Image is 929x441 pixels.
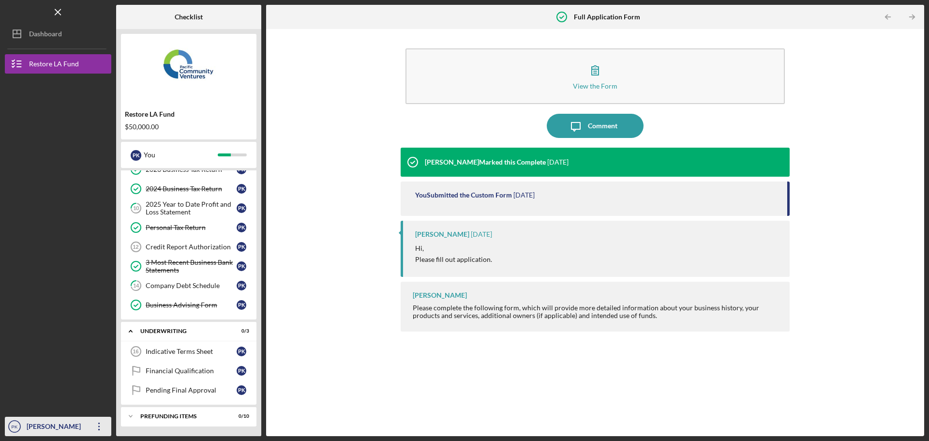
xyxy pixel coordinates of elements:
a: 14Company Debt SchedulePK [126,276,252,295]
a: 3 Most Recent Business Bank StatementsPK [126,257,252,276]
b: Checklist [175,13,203,21]
div: P K [237,281,246,290]
div: Pending Final Approval [146,386,237,394]
div: Personal Tax Return [146,224,237,231]
div: Indicative Terms Sheet [146,348,237,355]
div: Restore LA Fund [125,110,253,118]
img: Product logo [121,39,256,97]
a: 16Indicative Terms SheetPK [126,342,252,361]
tspan: 10 [133,205,139,212]
a: 12Credit Report AuthorizationPK [126,237,252,257]
div: 2024 Business Tax Return [146,185,237,193]
div: P K [131,150,141,161]
p: Please fill out application. [415,254,492,265]
div: [PERSON_NAME] [24,417,87,439]
a: Personal Tax ReturnPK [126,218,252,237]
p: Hi, [415,243,492,254]
button: Dashboard [5,24,111,44]
tspan: 16 [133,349,138,354]
div: Dashboard [29,24,62,46]
button: Restore LA Fund [5,54,111,74]
div: 3 Most Recent Business Bank Statements [146,259,237,274]
div: Credit Report Authorization [146,243,237,251]
text: PK [12,424,18,429]
div: 2025 Year to Date Profit and Loss Statement [146,200,237,216]
div: P K [237,347,246,356]
div: P K [237,203,246,213]
div: [PERSON_NAME] [415,230,469,238]
button: Comment [547,114,644,138]
div: You Submitted the Custom Form [415,191,512,199]
div: 0 / 10 [232,413,249,419]
div: Please complete the following form, which will provide more detailed information about your busin... [413,304,780,319]
div: View the Form [573,82,617,90]
time: 2025-09-10 22:21 [471,230,492,238]
div: P K [237,261,246,271]
button: PK[PERSON_NAME] [5,417,111,436]
a: 2024 Business Tax ReturnPK [126,179,252,198]
time: 2025-09-16 17:43 [547,158,569,166]
div: 0 / 3 [232,328,249,334]
div: P K [237,385,246,395]
div: Company Debt Schedule [146,282,237,289]
div: $50,000.00 [125,123,253,131]
a: Pending Final ApprovalPK [126,380,252,400]
div: Comment [588,114,617,138]
a: 102025 Year to Date Profit and Loss StatementPK [126,198,252,218]
div: Business Advising Form [146,301,237,309]
time: 2025-09-16 03:52 [513,191,535,199]
b: Full Application Form [574,13,640,21]
div: Prefunding Items [140,413,225,419]
div: P K [237,223,246,232]
a: Financial QualificationPK [126,361,252,380]
div: P K [237,184,246,194]
div: Restore LA Fund [29,54,79,76]
button: View the Form [405,48,785,104]
div: P K [237,242,246,252]
a: Business Advising FormPK [126,295,252,315]
div: Underwriting [140,328,225,334]
tspan: 14 [133,283,139,289]
div: You [144,147,218,163]
div: [PERSON_NAME] Marked this Complete [425,158,546,166]
div: Financial Qualification [146,367,237,375]
tspan: 12 [133,244,138,250]
div: P K [237,366,246,376]
div: P K [237,300,246,310]
div: [PERSON_NAME] [413,291,467,299]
